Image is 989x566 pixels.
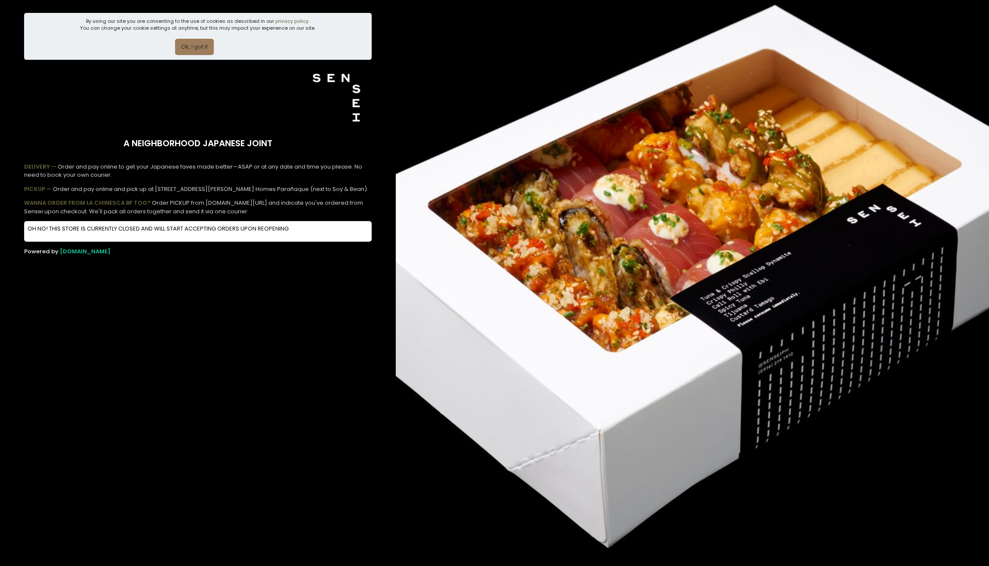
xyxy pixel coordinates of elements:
a: [DOMAIN_NAME] [60,247,111,255]
button: Ok, I got it [175,39,214,55]
div: Order and pay online to get your Japanese faves made better—ASAP or at any date and time you plea... [24,163,372,179]
img: Sensei [304,65,369,130]
a: privacy policy. [275,18,309,25]
div: Order and pay online and pick up at [STREET_ADDRESS][PERSON_NAME] Homes Parañaque (next to Soy & ... [24,185,372,194]
p: OH NO! THIS STORE IS CURRENTLY CLOSED AND WILL START ACCEPTING ORDERS UPON REOPENING [28,225,369,233]
b: DELIVERY — [24,163,56,171]
div: Order PICKUP from [DOMAIN_NAME][URL] and indicate you've ordered from Sensei upon checkout. We'll... [24,199,372,215]
b: WANNA ORDER FROM LA CHINESCA BF TOO? [24,199,151,207]
div: A NEIGHBORHOOD JAPANESE JOINT [24,130,372,157]
div: Powered by [24,247,372,256]
b: PICKUP — [24,185,52,193]
div: By using our site you are consenting to the use of cookies as described in our You can change you... [80,18,315,32]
